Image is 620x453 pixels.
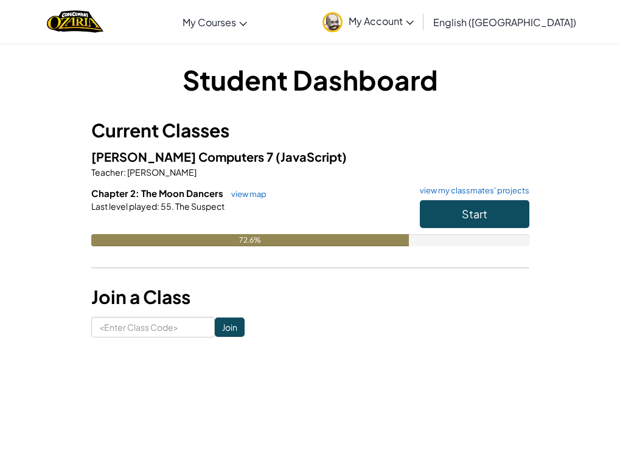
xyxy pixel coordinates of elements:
[176,5,253,38] a: My Courses
[91,187,225,199] span: Chapter 2: The Moon Dancers
[322,12,343,32] img: avatar
[91,117,529,144] h3: Current Classes
[91,283,529,311] h3: Join a Class
[414,187,529,195] a: view my classmates' projects
[215,317,245,337] input: Join
[427,5,582,38] a: English ([GEOGRAPHIC_DATA])
[349,15,414,27] span: My Account
[91,167,124,178] span: Teacher
[174,201,225,212] span: The Suspect
[91,234,409,246] div: 72.6%
[276,149,347,164] span: (JavaScript)
[91,61,529,99] h1: Student Dashboard
[159,201,174,212] span: 55.
[462,207,487,221] span: Start
[157,201,159,212] span: :
[433,16,576,29] span: English ([GEOGRAPHIC_DATA])
[47,9,103,34] img: Home
[126,167,197,178] span: [PERSON_NAME]
[225,189,266,199] a: view map
[91,149,276,164] span: [PERSON_NAME] Computers 7
[183,16,236,29] span: My Courses
[91,201,157,212] span: Last level played
[47,9,103,34] a: Ozaria by CodeCombat logo
[316,2,420,41] a: My Account
[124,167,126,178] span: :
[91,317,215,337] input: <Enter Class Code>
[420,200,529,228] button: Start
